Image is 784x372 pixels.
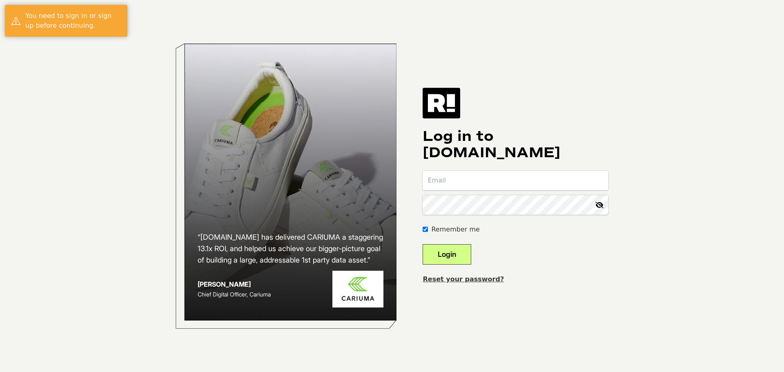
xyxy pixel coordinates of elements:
img: Cariuma [332,271,383,308]
h1: Log in to [DOMAIN_NAME] [423,128,608,161]
div: You need to sign in or sign up before continuing. [25,11,121,31]
span: Chief Digital Officer, Cariuma [198,291,271,298]
input: Email [423,171,608,190]
label: Remember me [431,225,479,234]
strong: [PERSON_NAME] [198,280,251,288]
button: Login [423,244,471,265]
img: Retention.com [423,88,460,118]
h2: “[DOMAIN_NAME] has delivered CARIUMA a staggering 13.1x ROI, and helped us achieve our bigger-pic... [198,232,384,266]
a: Reset your password? [423,275,504,283]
